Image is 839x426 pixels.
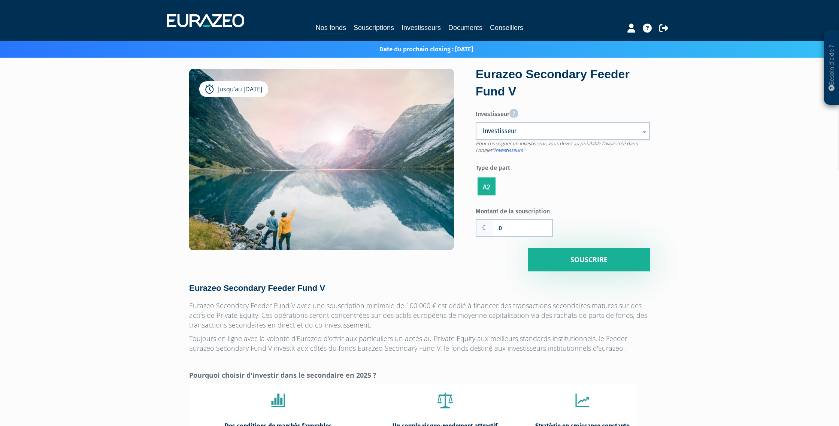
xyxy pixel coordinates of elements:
[476,161,650,173] label: Type de part
[189,334,650,353] p: Toujours en ligne avec la volonté d'Eurazeo d'offrir aux particuliers un accès au Private Equity ...
[478,177,496,195] label: A2
[476,66,650,100] div: Eurazeo Secondary Feeder Fund V
[358,45,473,54] p: Date du prochain closing : [DATE]
[436,391,455,410] img: mUwmk8n8pxTFH16eGc7gmQedAAAAAElFTkSuQmCC
[476,140,637,154] span: Pour renseigner un investisseur, vous devez au préalable l'avoir créé dans l'onglet
[483,127,633,136] span: Investisseur
[269,391,288,410] img: XL6B+SZAkSZKkaVL6AHf3tpEy1UbkAAAAAElFTkSuQmCC
[528,248,650,271] input: Souscrire
[476,106,650,119] label: Investisseur
[199,81,268,97] div: Jusqu’au [DATE]
[492,147,525,153] a: "Investisseurs"
[354,22,394,33] a: Souscriptions
[827,34,836,101] p: Besoin d'aide ?
[493,220,552,236] input: Montant de la souscription souhaité
[316,22,346,34] a: Nos fonds
[189,301,650,330] p: Eurazeo Secondary Feeder Fund V avec une souscription minimale de 100 000 € est dédié à financer ...
[448,22,482,33] a: Documents
[402,22,441,33] a: Investisseurs
[490,22,523,33] a: Conseillers
[189,371,376,380] strong: Pourquoi choisir d'investir dans le secondaire en 2025 ?
[476,205,563,216] label: Montant de la souscription
[189,284,650,293] h4: Eurazeo Secondary Feeder Fund V
[167,14,244,27] img: 1732889491-logotype_eurazeo_blanc_rvb.png
[573,391,592,410] img: tVZ3YVYGmVMyZRLa78LKsyczLV7MrOclU06KkYYahSrmjLRkdYvmqZ9FSP8U5rplgl6wArVKnRQDUMgeus6gArVvlHbVYFrtO...
[189,69,454,281] img: Eurazeo Secondary Feeder Fund V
